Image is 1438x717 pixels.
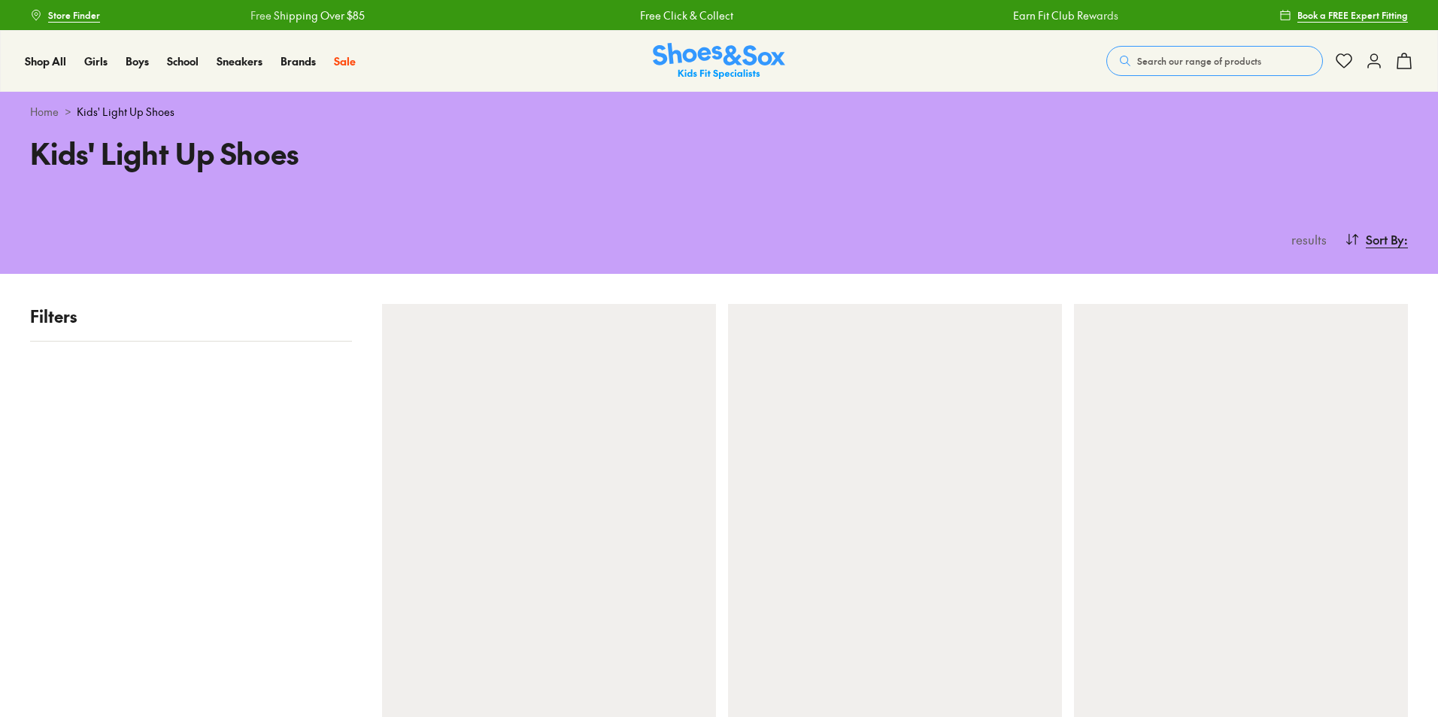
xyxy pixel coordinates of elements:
span: Sort By [1366,230,1404,248]
span: Sneakers [217,53,262,68]
span: Book a FREE Expert Fitting [1297,8,1408,22]
button: Sort By: [1345,223,1408,256]
a: School [167,53,199,69]
button: Search our range of products [1106,46,1323,76]
a: Book a FREE Expert Fitting [1279,2,1408,29]
a: Sneakers [217,53,262,69]
a: Home [30,104,59,120]
p: results [1285,230,1327,248]
p: Filters [30,304,352,329]
a: Free Click & Collect [640,8,733,23]
a: Store Finder [30,2,100,29]
a: Boys [126,53,149,69]
a: Shoes & Sox [653,43,785,80]
h1: Kids' Light Up Shoes [30,132,701,175]
span: Shop All [25,53,66,68]
span: Boys [126,53,149,68]
span: Search our range of products [1137,54,1261,68]
span: School [167,53,199,68]
span: Girls [84,53,108,68]
div: > [30,104,1408,120]
span: : [1404,230,1408,248]
a: Brands [281,53,316,69]
a: Free Shipping Over $85 [250,8,365,23]
span: Store Finder [48,8,100,22]
img: SNS_Logo_Responsive.svg [653,43,785,80]
span: Sale [334,53,356,68]
span: Brands [281,53,316,68]
a: Shop All [25,53,66,69]
a: Sale [334,53,356,69]
a: Girls [84,53,108,69]
span: Kids' Light Up Shoes [77,104,174,120]
a: Earn Fit Club Rewards [1013,8,1118,23]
